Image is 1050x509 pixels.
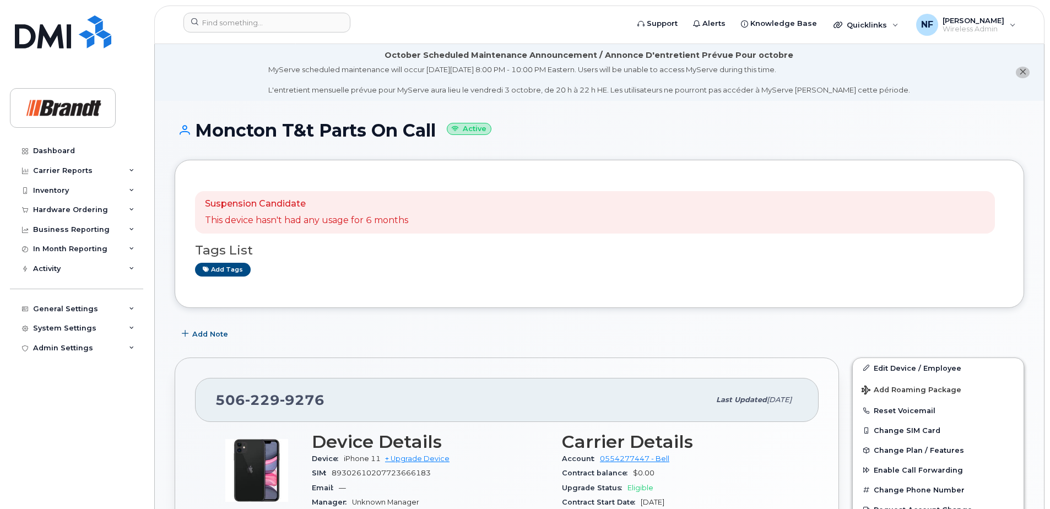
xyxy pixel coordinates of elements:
span: 9276 [280,392,324,408]
button: Change Plan / Features [853,440,1024,460]
span: — [339,484,346,492]
span: 229 [245,392,280,408]
button: Reset Voicemail [853,400,1024,420]
span: 89302610207723666183 [332,469,431,477]
small: Active [447,123,491,136]
span: Unknown Manager [352,498,419,506]
img: iPhone_11.jpg [224,437,290,503]
span: Eligible [627,484,653,492]
div: October Scheduled Maintenance Announcement / Annonce D'entretient Prévue Pour octobre [385,50,793,61]
span: Change Plan / Features [874,446,964,454]
a: Add tags [195,263,251,277]
h1: Moncton T&t Parts On Call [175,121,1024,140]
span: Upgrade Status [562,484,627,492]
span: Device [312,454,344,463]
div: MyServe scheduled maintenance will occur [DATE][DATE] 8:00 PM - 10:00 PM Eastern. Users will be u... [268,64,910,95]
span: Add Roaming Package [862,386,961,396]
span: [DATE] [641,498,664,506]
span: Account [562,454,600,463]
span: Enable Call Forwarding [874,466,963,474]
button: Enable Call Forwarding [853,460,1024,480]
button: Add Note [175,324,237,344]
p: Suspension Candidate [205,198,408,210]
a: + Upgrade Device [385,454,450,463]
span: Contract balance [562,469,633,477]
span: Contract Start Date [562,498,641,506]
span: Add Note [192,329,228,339]
span: Email [312,484,339,492]
span: Last updated [716,396,767,404]
a: 0554277447 - Bell [600,454,669,463]
span: Manager [312,498,352,506]
h3: Carrier Details [562,432,799,452]
button: Change SIM Card [853,420,1024,440]
h3: Device Details [312,432,549,452]
a: Edit Device / Employee [853,358,1024,378]
span: 506 [215,392,324,408]
span: $0.00 [633,469,654,477]
span: [DATE] [767,396,792,404]
h3: Tags List [195,243,1004,257]
span: SIM [312,469,332,477]
button: Change Phone Number [853,480,1024,500]
button: Add Roaming Package [853,378,1024,400]
p: This device hasn't had any usage for 6 months [205,214,408,227]
span: iPhone 11 [344,454,381,463]
button: close notification [1016,67,1030,78]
